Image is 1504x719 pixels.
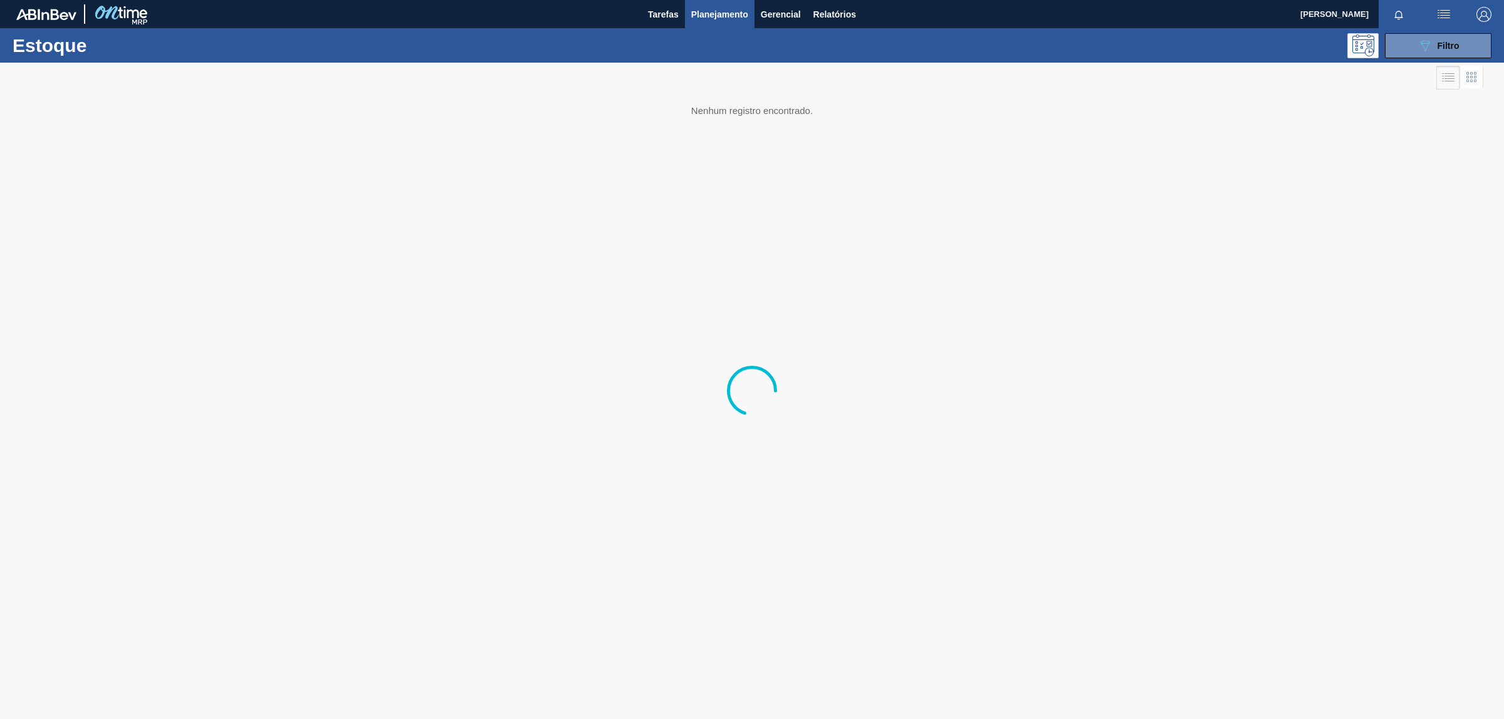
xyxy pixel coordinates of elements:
span: Relatórios [813,7,856,22]
img: TNhmsLtSVTkK8tSr43FrP2fwEKptu5GPRR3wAAAABJRU5ErkJggg== [16,9,76,20]
span: Tarefas [648,7,679,22]
button: Filtro [1385,33,1491,58]
span: Gerencial [761,7,801,22]
img: userActions [1436,7,1451,22]
span: Filtro [1438,41,1460,51]
div: Pogramando: nenhum usuário selecionado [1347,33,1379,58]
h1: Estoque [13,38,206,53]
span: Planejamento [691,7,748,22]
button: Notificações [1379,6,1419,23]
img: Logout [1476,7,1491,22]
